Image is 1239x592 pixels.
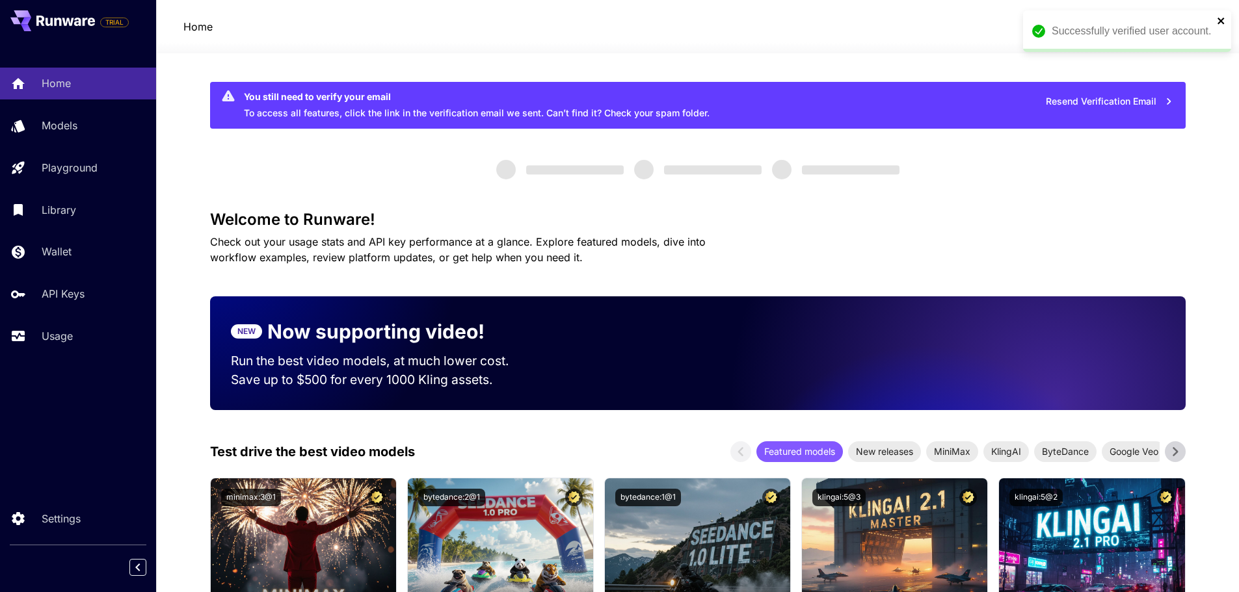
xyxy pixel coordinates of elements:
div: MiniMax [926,441,978,462]
span: Check out your usage stats and API key performance at a glance. Explore featured models, dive int... [210,235,706,264]
button: Certified Model – Vetted for best performance and includes a commercial license. [959,489,977,506]
span: Featured models [756,444,843,458]
span: KlingAI [983,444,1029,458]
button: bytedance:2@1 [418,489,485,506]
button: klingai:5@3 [812,489,866,506]
p: Run the best video models, at much lower cost. [231,352,534,370]
div: Successfully verified user account. [1052,23,1213,39]
button: bytedance:1@1 [615,489,681,506]
div: ByteDance [1034,441,1097,462]
p: Wallet [42,244,72,259]
span: Add your payment card to enable full platform functionality. [100,14,129,30]
p: API Keys [42,286,85,302]
button: Certified Model – Vetted for best performance and includes a commercial license. [1157,489,1175,506]
span: TRIAL [101,18,128,27]
p: Usage [42,328,73,344]
div: You still need to verify your email [244,90,710,103]
div: Featured models [756,441,843,462]
a: Home [183,19,213,34]
div: New releases [848,441,921,462]
button: close [1217,16,1226,26]
p: Library [42,202,76,218]
button: klingai:5@2 [1009,489,1063,506]
p: Playground [42,160,98,175]
p: NEW [237,326,256,337]
span: New releases [848,444,921,458]
nav: breadcrumb [183,19,213,34]
button: Resend Verification Email [1039,88,1180,115]
button: Certified Model – Vetted for best performance and includes a commercial license. [762,489,780,506]
span: Google Veo [1102,444,1166,458]
button: Collapse sidebar [129,559,146,576]
div: KlingAI [983,441,1029,462]
div: Collapse sidebar [139,556,156,579]
button: Certified Model – Vetted for best performance and includes a commercial license. [368,489,386,506]
p: Models [42,118,77,133]
p: Test drive the best video models [210,442,415,461]
p: Home [42,75,71,91]
h3: Welcome to Runware! [210,211,1186,229]
button: minimax:3@1 [221,489,281,506]
button: Certified Model – Vetted for best performance and includes a commercial license. [565,489,583,506]
p: Save up to $500 for every 1000 Kling assets. [231,370,534,389]
p: Now supporting video! [267,317,485,346]
span: MiniMax [926,444,978,458]
p: Settings [42,511,81,526]
div: Google Veo [1102,441,1166,462]
span: ByteDance [1034,444,1097,458]
div: To access all features, click the link in the verification email we sent. Can’t find it? Check yo... [244,86,710,125]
